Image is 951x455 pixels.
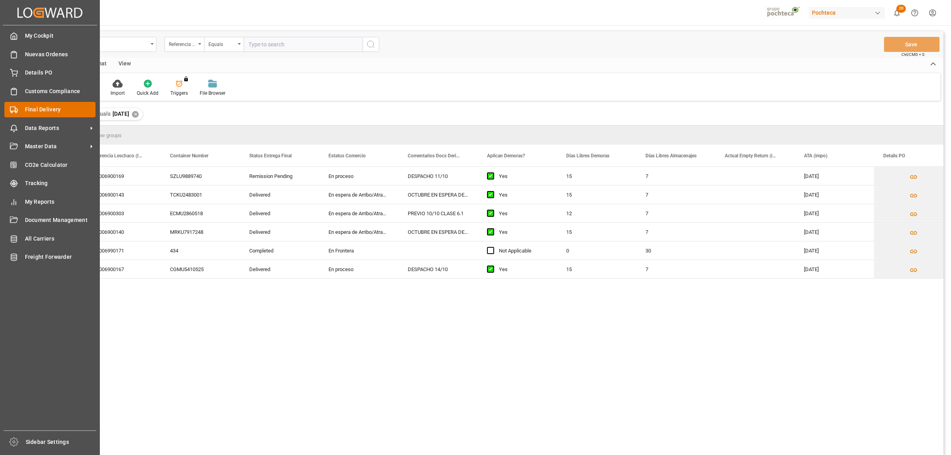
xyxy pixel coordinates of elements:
[499,205,547,223] div: Yes
[81,204,160,222] div: 251006900303
[81,223,160,241] div: 251006900140
[240,260,319,278] div: Delivered
[636,167,715,185] div: 7
[901,52,924,57] span: Ctrl/CMD + S
[804,153,827,159] span: ATA (impo)
[566,153,609,159] span: Días Libres Demoras
[4,249,95,265] a: Freight Forwarder
[240,241,319,260] div: Completed
[25,32,96,40] span: My Cockpit
[4,231,95,246] a: All Carriers
[408,153,461,159] span: Comentarios Docs Derived
[4,212,95,228] a: Document Management
[240,223,319,241] div: Delivered
[764,6,804,20] img: pochtecaImg.jpg_1689854062.jpg
[328,153,366,159] span: Estatus Comercio
[809,7,885,19] div: Pochteca
[636,241,715,260] div: 30
[240,185,319,204] div: Delivered
[636,204,715,222] div: 7
[200,90,225,97] div: File Browser
[81,167,160,185] div: 251006900169
[319,260,398,278] div: En proceso
[398,204,477,222] div: PREVIO 10/10 CLASE 6.1
[794,223,874,241] div: [DATE]
[160,241,240,260] div: 434
[25,198,96,206] span: My Reports
[26,438,97,446] span: Sidebar Settings
[91,153,144,159] span: Referencia Leschaco (Impo)
[4,157,95,172] a: CO2e Calculator
[557,185,636,204] div: 15
[25,105,96,114] span: Final Delivery
[4,194,95,209] a: My Reports
[888,4,906,22] button: show 20 new notifications
[208,39,235,48] div: Equals
[319,223,398,241] div: En espera de Arribo/Atraque
[164,37,204,52] button: open menu
[319,241,398,260] div: En Frontera
[160,204,240,222] div: ECMU2860518
[25,124,88,132] span: Data Reports
[25,235,96,243] span: All Carriers
[499,242,547,260] div: Not Applicable
[645,153,697,159] span: Días Libres Almacenajes
[132,111,139,118] div: ✕
[81,260,160,278] div: 251006900167
[398,167,477,185] div: DESPACHO 11/10
[94,111,111,117] span: Equals
[170,153,208,159] span: Container Number
[487,153,525,159] span: Aplican Demoras?
[398,260,477,278] div: DESPACHO 14/10
[398,185,477,204] div: OCTUBRE EN ESPERA DE ARRIBO
[137,90,158,97] div: Quick Add
[557,241,636,260] div: 0
[499,167,547,185] div: Yes
[4,65,95,80] a: Details PO
[636,223,715,241] div: 7
[81,185,160,204] div: 251006900143
[4,28,95,44] a: My Cockpit
[160,260,240,278] div: CGMU5410525
[884,37,940,52] button: Save
[25,142,88,151] span: Master Data
[4,176,95,191] a: Tracking
[794,204,874,222] div: [DATE]
[249,153,292,159] span: Status Entrega Final
[25,179,96,187] span: Tracking
[557,260,636,278] div: 15
[244,37,363,52] input: Type to search
[794,260,874,278] div: [DATE]
[25,253,96,261] span: Freight Forwarder
[25,161,96,169] span: CO2e Calculator
[896,5,906,13] span: 20
[240,204,319,222] div: Delivered
[363,37,379,52] button: search button
[557,204,636,222] div: 12
[25,87,96,96] span: Customs Compliance
[4,83,95,99] a: Customs Compliance
[794,241,874,260] div: [DATE]
[25,216,96,224] span: Document Management
[4,102,95,117] a: Final Delivery
[809,5,888,20] button: Pochteca
[160,223,240,241] div: MRKU7917248
[636,185,715,204] div: 7
[169,39,196,48] div: Referencia Leschaco (Impo)
[319,185,398,204] div: En espera de Arribo/Atraque
[499,223,547,241] div: Yes
[906,4,924,22] button: Help Center
[499,186,547,204] div: Yes
[319,204,398,222] div: En espera de Arribo/Atraque
[25,69,96,77] span: Details PO
[113,57,137,71] div: View
[499,260,547,279] div: Yes
[883,153,905,159] span: Details PO
[25,50,96,59] span: Nuevas Ordenes
[204,37,244,52] button: open menu
[319,167,398,185] div: En proceso
[557,223,636,241] div: 15
[636,260,715,278] div: 7
[240,167,319,185] div: Remission Pending
[398,223,477,241] div: OCTUBRE EN ESPERA DE ARRIBO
